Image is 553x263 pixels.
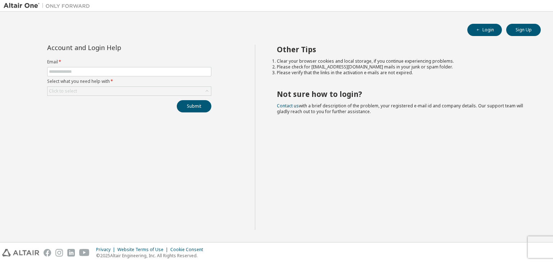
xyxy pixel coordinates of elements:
a: Contact us [277,103,299,109]
h2: Other Tips [277,45,528,54]
label: Select what you need help with [47,79,211,84]
div: Privacy [96,247,117,253]
img: altair_logo.svg [2,249,39,257]
div: Account and Login Help [47,45,179,50]
button: Login [467,24,502,36]
button: Sign Up [506,24,541,36]
div: Click to select [48,87,211,95]
button: Submit [177,100,211,112]
p: © 2025 Altair Engineering, Inc. All Rights Reserved. [96,253,207,259]
div: Click to select [49,88,77,94]
img: linkedin.svg [67,249,75,257]
h2: Not sure how to login? [277,89,528,99]
li: Please check for [EMAIL_ADDRESS][DOMAIN_NAME] mails in your junk or spam folder. [277,64,528,70]
li: Please verify that the links in the activation e-mails are not expired. [277,70,528,76]
label: Email [47,59,211,65]
li: Clear your browser cookies and local storage, if you continue experiencing problems. [277,58,528,64]
div: Cookie Consent [170,247,207,253]
img: facebook.svg [44,249,51,257]
span: with a brief description of the problem, your registered e-mail id and company details. Our suppo... [277,103,523,115]
img: Altair One [4,2,94,9]
img: instagram.svg [55,249,63,257]
div: Website Terms of Use [117,247,170,253]
img: youtube.svg [79,249,90,257]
